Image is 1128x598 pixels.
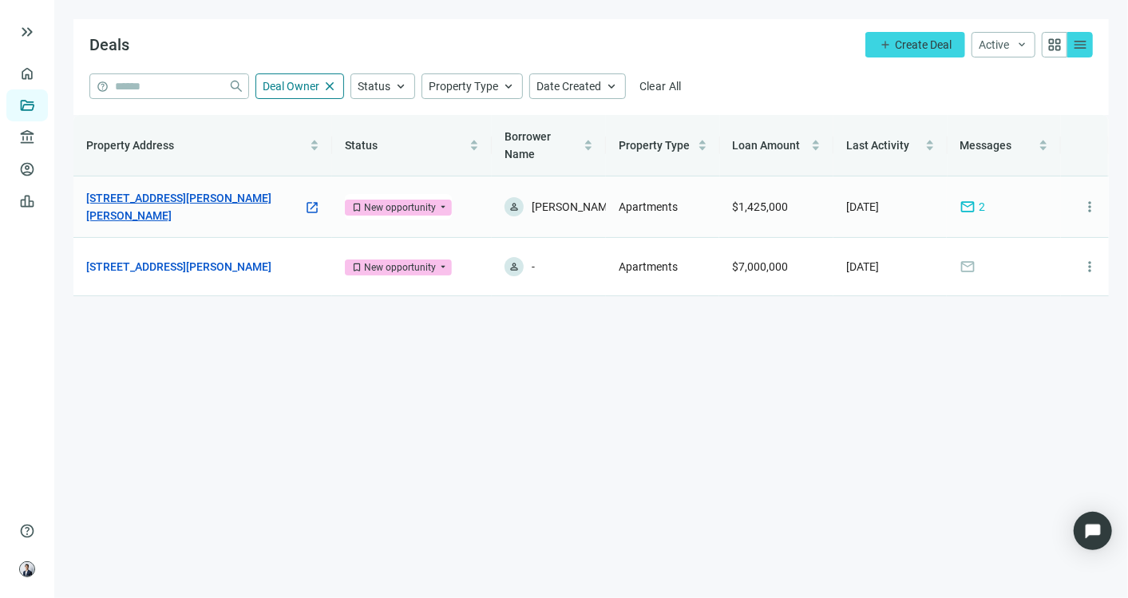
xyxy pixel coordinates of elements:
[509,201,520,212] span: person
[619,200,678,213] span: Apartments
[19,129,30,145] span: account_balance
[505,130,551,160] span: Borrower Name
[619,260,678,273] span: Apartments
[358,80,390,93] span: Status
[846,139,909,152] span: Last Activity
[960,139,1012,152] span: Messages
[732,260,788,273] span: $7,000,000
[960,199,976,215] span: mail
[979,38,1009,51] span: Active
[1074,191,1106,223] button: more_vert
[732,200,788,213] span: $1,425,000
[19,523,35,539] span: help
[733,139,801,152] span: Loan Amount
[263,80,319,93] span: Deal Owner
[323,79,337,93] span: close
[509,261,520,272] span: person
[501,79,516,93] span: keyboard_arrow_up
[979,198,985,216] span: 2
[394,79,408,93] span: keyboard_arrow_up
[351,202,362,213] span: bookmark
[1082,259,1098,275] span: more_vert
[364,200,436,216] div: New opportunity
[879,38,892,51] span: add
[305,200,319,217] a: open_in_new
[536,80,601,93] span: Date Created
[86,139,174,152] span: Property Address
[619,139,690,152] span: Property Type
[1072,37,1088,53] span: menu
[429,80,498,93] span: Property Type
[632,73,689,99] button: Clear All
[1074,512,1112,550] div: Open Intercom Messenger
[895,38,952,51] span: Create Deal
[305,200,319,215] span: open_in_new
[1047,37,1063,53] span: grid_view
[86,189,303,224] a: [STREET_ADDRESS][PERSON_NAME][PERSON_NAME]
[364,259,436,275] div: New opportunity
[846,260,879,273] span: [DATE]
[532,257,535,276] span: -
[20,562,34,576] img: avatar
[972,32,1035,57] button: Activekeyboard_arrow_down
[86,258,271,275] a: [STREET_ADDRESS][PERSON_NAME]
[865,32,965,57] button: addCreate Deal
[532,197,617,216] span: [PERSON_NAME]
[1074,251,1106,283] button: more_vert
[604,79,619,93] span: keyboard_arrow_up
[960,259,976,275] span: mail
[1015,38,1028,51] span: keyboard_arrow_down
[345,139,378,152] span: Status
[351,262,362,273] span: bookmark
[18,22,37,42] button: keyboard_double_arrow_right
[639,80,682,93] span: Clear All
[846,200,879,213] span: [DATE]
[1082,199,1098,215] span: more_vert
[97,81,109,93] span: help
